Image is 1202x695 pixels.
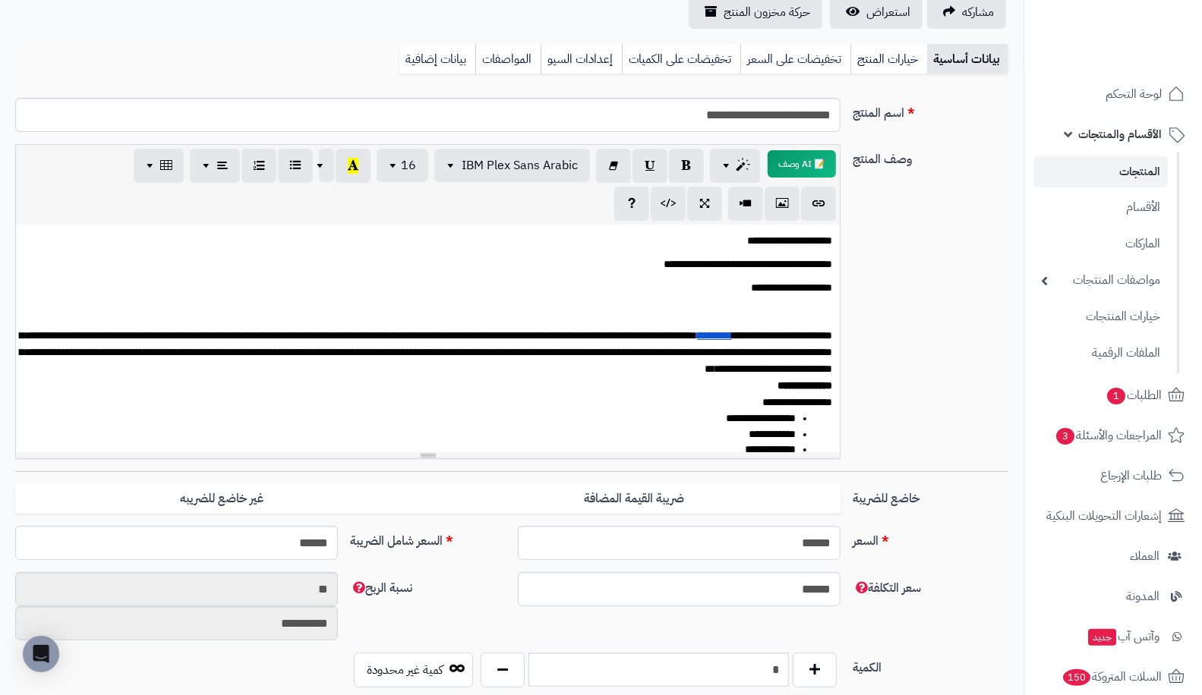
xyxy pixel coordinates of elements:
a: لوحة التحكم [1033,76,1193,112]
div: Open Intercom Messenger [23,636,59,672]
label: ضريبة القيمة المضافة [428,483,841,514]
span: حركة مخزون المنتج [724,3,810,21]
span: نسبة الربح [350,579,412,597]
span: المدونة [1126,586,1159,607]
span: 150 [1063,669,1090,686]
label: اسم المنتج [847,98,1014,122]
a: بيانات أساسية [927,44,1008,74]
label: وصف المنتج [847,144,1014,168]
a: إشعارات التحويلات البنكية [1033,498,1193,534]
span: السلات المتروكة [1062,666,1162,687]
span: سعر التكلفة [853,579,921,597]
a: المراجعات والأسئلة3 [1033,417,1193,454]
span: 3 [1056,428,1074,445]
span: مشاركه [962,3,994,21]
a: الأقسام [1033,191,1168,224]
a: المنتجات [1033,156,1168,187]
a: مواصفات المنتجات [1033,264,1168,297]
label: السعر [847,526,1014,550]
button: IBM Plex Sans Arabic [434,149,590,182]
label: غير خاضع للضريبه [15,483,428,514]
button: 📝 AI وصف [768,150,836,178]
label: السعر شامل الضريبة [344,526,512,550]
a: وآتس آبجديد [1033,618,1193,655]
label: الكمية [847,653,1014,677]
a: الماركات [1033,228,1168,260]
span: إشعارات التحويلات البنكية [1046,505,1162,527]
a: المواصفات [475,44,541,74]
span: جديد [1088,629,1116,646]
a: إعدادات السيو [541,44,622,74]
a: المدونة [1033,578,1193,615]
span: IBM Plex Sans Arabic [462,156,578,175]
a: الطلبات1 [1033,377,1193,414]
span: استعراض [866,3,910,21]
span: الطلبات [1106,385,1162,406]
span: 1 [1107,388,1125,404]
span: وآتس آب [1087,626,1159,647]
a: خيارات المنتجات [1033,300,1168,333]
span: لوحة التحكم [1106,83,1162,105]
a: تخفيضات على السعر [740,44,850,74]
a: العملاء [1033,538,1193,574]
span: المراجعات والأسئلة [1055,425,1162,446]
span: طلبات الإرجاع [1100,465,1162,486]
span: العملاء [1130,546,1159,567]
a: بيانات إضافية [399,44,475,74]
button: 16 [377,149,428,182]
a: طلبات الإرجاع [1033,458,1193,494]
a: السلات المتروكة150 [1033,659,1193,695]
span: 16 [401,156,416,175]
a: خيارات المنتج [850,44,927,74]
a: تخفيضات على الكميات [622,44,740,74]
a: الملفات الرقمية [1033,337,1168,370]
label: خاضع للضريبة [847,483,1014,508]
span: الأقسام والمنتجات [1078,124,1162,145]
